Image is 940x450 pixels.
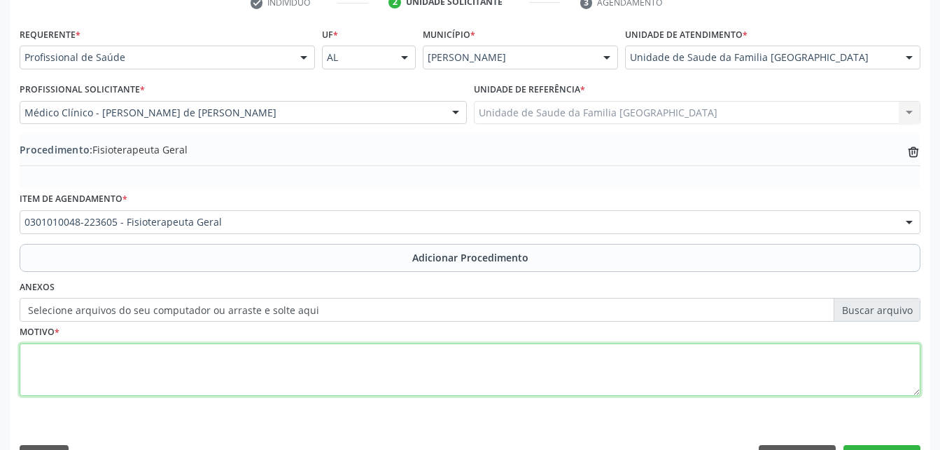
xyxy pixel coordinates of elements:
span: Unidade de Saude da Familia [GEOGRAPHIC_DATA] [630,50,892,64]
span: 0301010048-223605 - Fisioterapeuta Geral [24,215,892,229]
span: Profissional de Saúde [24,50,286,64]
span: [PERSON_NAME] [428,50,589,64]
span: AL [327,50,387,64]
label: Anexos [20,277,55,299]
label: Unidade de referência [474,79,585,101]
span: Fisioterapeuta Geral [20,142,188,157]
label: Requerente [20,24,80,46]
span: Médico Clínico - [PERSON_NAME] de [PERSON_NAME] [24,106,438,120]
label: Item de agendamento [20,189,127,210]
label: UF [322,24,338,46]
label: Motivo [20,322,59,343]
label: Município [423,24,475,46]
span: Procedimento: [20,143,92,156]
span: Adicionar Procedimento [412,250,528,265]
button: Adicionar Procedimento [20,244,920,272]
label: Profissional Solicitante [20,79,145,101]
label: Unidade de atendimento [625,24,748,46]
